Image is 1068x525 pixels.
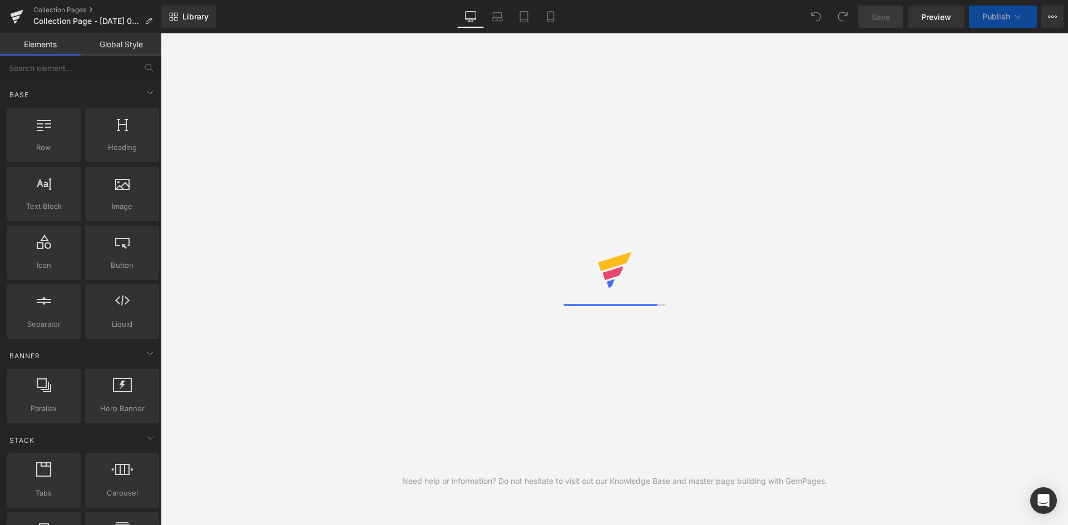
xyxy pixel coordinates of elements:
span: Icon [10,259,77,271]
span: Preview [921,11,951,23]
span: Collection Page - [DATE] 08:11:01 [33,17,140,26]
button: Undo [805,6,827,28]
a: Laptop [484,6,511,28]
button: Publish [969,6,1037,28]
span: Liquid [88,318,156,330]
a: New Library [161,6,216,28]
span: Base [8,89,30,100]
span: Text Block [10,201,77,212]
span: Publish [982,12,1010,21]
span: Parallax [10,403,77,414]
a: Preview [908,6,965,28]
span: Carousel [88,487,156,499]
button: More [1041,6,1064,28]
span: Heading [88,142,156,153]
a: Desktop [457,6,484,28]
span: Save [872,11,890,23]
div: Need help or information? Do not hesitate to visit out our Knowledge Base and master page buildin... [402,475,827,487]
span: Row [10,142,77,153]
span: Stack [8,435,36,446]
a: Global Style [81,33,161,56]
span: Separator [10,318,77,330]
div: Open Intercom Messenger [1030,487,1057,514]
span: Banner [8,351,41,361]
span: Hero Banner [88,403,156,414]
a: Mobile [537,6,564,28]
span: Image [88,201,156,212]
a: Tablet [511,6,537,28]
a: Collection Pages [33,6,161,14]
span: Library [182,12,209,22]
button: Redo [832,6,854,28]
span: Button [88,259,156,271]
span: Tabs [10,487,77,499]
